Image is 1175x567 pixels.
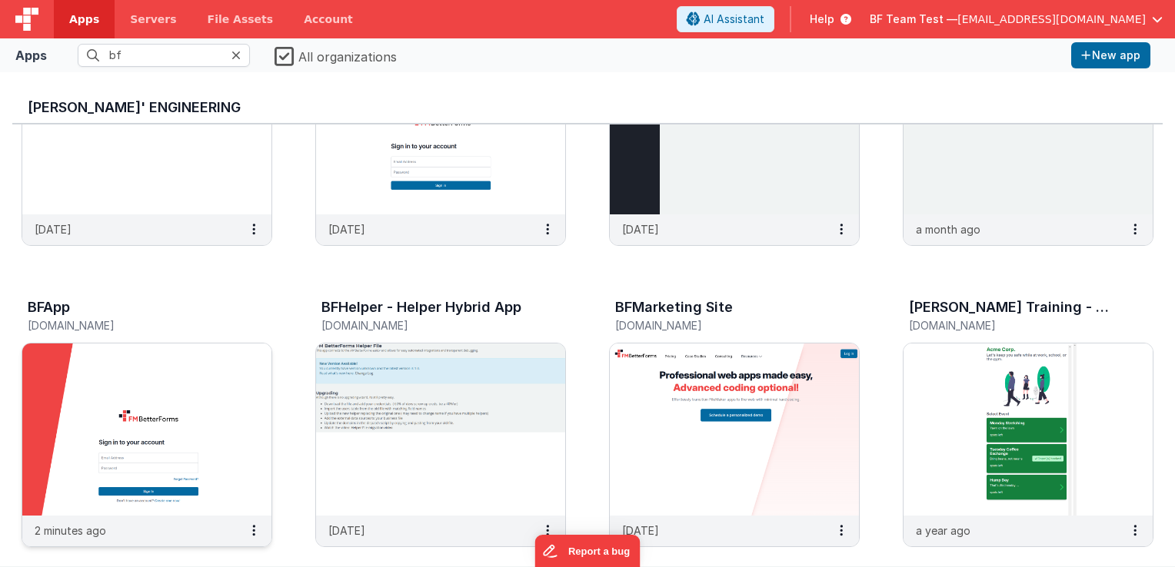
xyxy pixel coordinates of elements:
span: File Assets [208,12,274,27]
span: Apps [69,12,99,27]
h5: [DOMAIN_NAME] [28,320,234,331]
button: BF Team Test — [EMAIL_ADDRESS][DOMAIN_NAME] [870,12,1163,27]
p: [DATE] [35,221,72,237]
h5: [DOMAIN_NAME] [615,320,821,331]
span: AI Assistant [704,12,764,27]
iframe: Marker.io feedback button [535,535,641,567]
p: a month ago [916,221,980,237]
h3: BFMarketing Site [615,300,733,315]
label: All organizations [275,45,397,66]
span: [EMAIL_ADDRESS][DOMAIN_NAME] [957,12,1146,27]
p: [DATE] [622,221,659,237]
p: [DATE] [328,522,365,539]
h3: BFApp [28,300,70,315]
p: [DATE] [622,522,659,539]
h3: [PERSON_NAME]' Engineering [28,100,1147,115]
span: Help [810,12,834,27]
h3: BFHelper - Helper Hybrid App [321,300,521,315]
h5: [DOMAIN_NAME] [909,320,1115,331]
span: BF Team Test — [870,12,957,27]
input: Search apps [78,44,250,67]
div: Apps [15,46,47,65]
p: 2 minutes ago [35,522,106,539]
p: a year ago [916,522,970,539]
p: [DATE] [328,221,365,237]
span: Servers [130,12,176,27]
button: AI Assistant [677,6,774,32]
button: New app [1071,42,1150,68]
h3: [PERSON_NAME] Training - BF [909,300,1110,315]
h5: [DOMAIN_NAME] [321,320,528,331]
